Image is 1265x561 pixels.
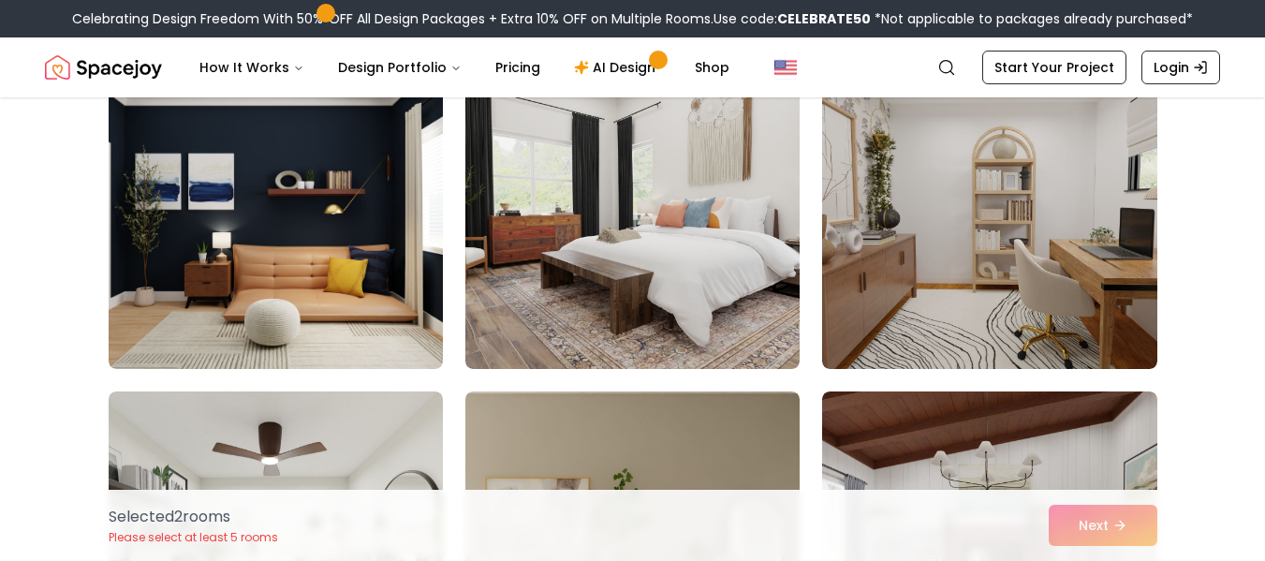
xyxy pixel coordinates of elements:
img: Spacejoy Logo [45,49,162,86]
a: AI Design [559,49,676,86]
a: Shop [680,49,744,86]
div: Celebrating Design Freedom With 50% OFF All Design Packages + Extra 10% OFF on Multiple Rooms. [72,9,1193,28]
button: Design Portfolio [323,49,477,86]
a: Login [1141,51,1220,84]
nav: Global [45,37,1220,97]
a: Pricing [480,49,555,86]
p: Please select at least 5 rooms [109,530,278,545]
img: Room room-13 [109,69,443,369]
a: Spacejoy [45,49,162,86]
b: CELEBRATE50 [777,9,871,28]
nav: Main [184,49,744,86]
img: Room room-14 [465,69,800,369]
span: *Not applicable to packages already purchased* [871,9,1193,28]
a: Start Your Project [982,51,1126,84]
img: Room room-15 [822,69,1156,369]
span: Use code: [713,9,871,28]
p: Selected 2 room s [109,506,278,528]
img: United States [774,56,797,79]
button: How It Works [184,49,319,86]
